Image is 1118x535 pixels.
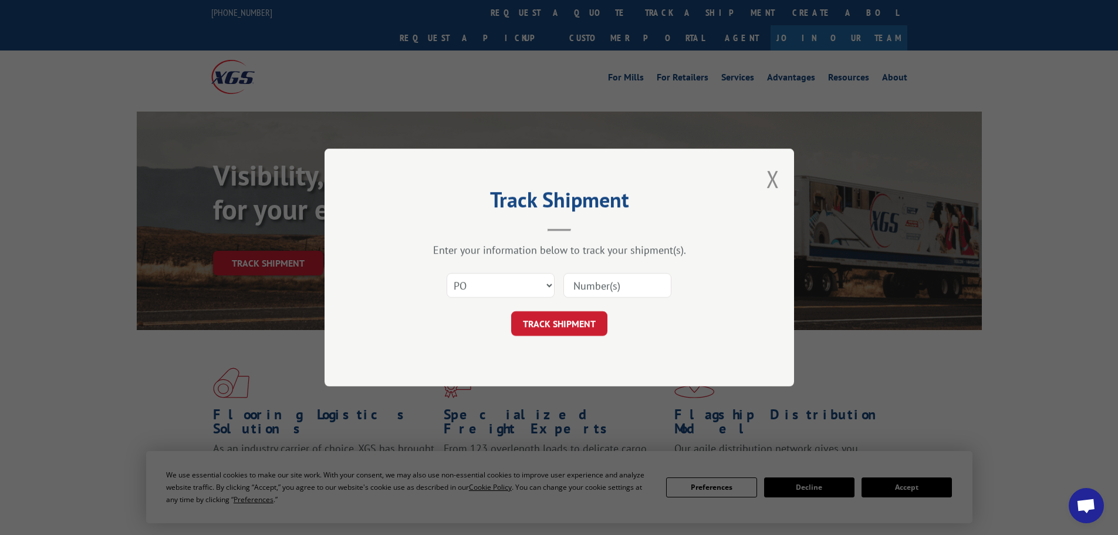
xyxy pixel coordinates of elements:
div: Enter your information below to track your shipment(s). [383,243,735,257]
button: Close modal [766,163,779,194]
div: Open chat [1069,488,1104,523]
input: Number(s) [563,273,671,298]
button: TRACK SHIPMENT [511,311,607,336]
h2: Track Shipment [383,191,735,214]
